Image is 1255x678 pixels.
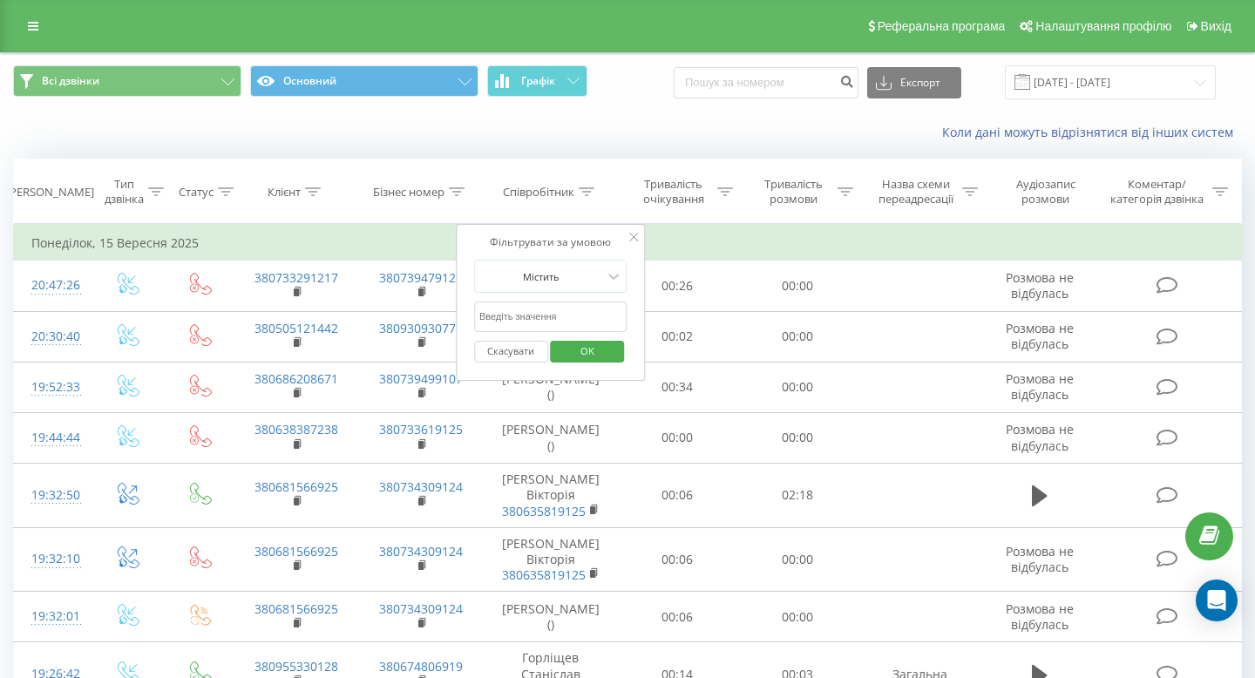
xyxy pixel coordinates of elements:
div: Коментар/категорія дзвінка [1106,177,1208,207]
a: 380505121442 [254,320,338,336]
td: 00:00 [737,592,858,642]
span: Графік [521,75,555,87]
span: Розмова не відбулась [1006,421,1074,453]
div: Бізнес номер [373,185,444,200]
span: Розмова не відбулась [1006,269,1074,302]
td: [PERSON_NAME] () [484,412,618,463]
div: Open Intercom Messenger [1196,580,1238,621]
td: 00:00 [737,311,858,362]
td: 00:00 [618,412,738,463]
a: 380739479126 [379,269,463,286]
span: Вихід [1201,19,1231,33]
a: 380681566925 [254,478,338,495]
div: [PERSON_NAME] [6,185,94,200]
button: Всі дзвінки [13,65,241,97]
a: 380638387238 [254,421,338,437]
span: Налаштування профілю [1035,19,1171,33]
a: 380733291217 [254,269,338,286]
td: [PERSON_NAME] Вікторія [484,527,618,592]
button: Скасувати [474,341,548,363]
span: Всі дзвінки [42,74,99,88]
div: Співробітник [503,185,574,200]
a: 380739499107 [379,370,463,387]
input: Введіть значення [474,302,627,332]
td: [PERSON_NAME] Вікторія [484,464,618,528]
a: 380681566925 [254,600,338,617]
a: 380686208671 [254,370,338,387]
td: 00:06 [618,464,738,528]
div: 19:32:10 [31,542,73,576]
a: 380930930771 [379,320,463,336]
a: 380674806919 [379,658,463,675]
a: 380955330128 [254,658,338,675]
div: Тривалість очікування [634,177,714,207]
td: 02:18 [737,464,858,528]
div: Тип дзвінка [105,177,144,207]
td: 00:26 [618,261,738,311]
span: Розмова не відбулась [1006,320,1074,352]
a: 380733619125 [379,421,463,437]
div: 20:47:26 [31,268,73,302]
div: Тривалість розмови [753,177,833,207]
td: [PERSON_NAME] () [484,592,618,642]
td: 00:02 [618,311,738,362]
a: 380635819125 [502,566,586,583]
td: 00:00 [737,412,858,463]
button: Експорт [867,67,961,98]
td: 00:34 [618,362,738,412]
td: Понеділок, 15 Вересня 2025 [14,226,1242,261]
span: Розмова не відбулась [1006,543,1074,575]
span: OK [563,337,612,364]
td: [PERSON_NAME] () [484,362,618,412]
button: OK [551,341,625,363]
span: Розмова не відбулась [1006,370,1074,403]
td: 00:06 [618,592,738,642]
div: 20:30:40 [31,320,73,354]
a: 380635819125 [502,503,586,519]
button: Основний [250,65,478,97]
span: Розмова не відбулась [1006,600,1074,633]
div: 19:32:50 [31,478,73,512]
div: Фільтрувати за умовою [474,234,627,251]
div: 19:44:44 [31,421,73,455]
button: Графік [487,65,587,97]
td: 00:06 [618,527,738,592]
span: Реферальна програма [878,19,1006,33]
div: Статус [179,185,214,200]
a: 380734309124 [379,478,463,495]
td: 00:00 [737,261,858,311]
a: 380681566925 [254,543,338,559]
input: Пошук за номером [674,67,858,98]
a: 380734309124 [379,600,463,617]
div: Аудіозапис розмови [998,177,1093,207]
div: 19:52:33 [31,370,73,404]
div: 19:32:01 [31,600,73,634]
td: 00:00 [737,527,858,592]
a: 380734309124 [379,543,463,559]
div: Клієнт [268,185,301,200]
div: Назва схеми переадресації [873,177,958,207]
a: Коли дані можуть відрізнятися вiд інших систем [942,124,1242,140]
td: 00:00 [737,362,858,412]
